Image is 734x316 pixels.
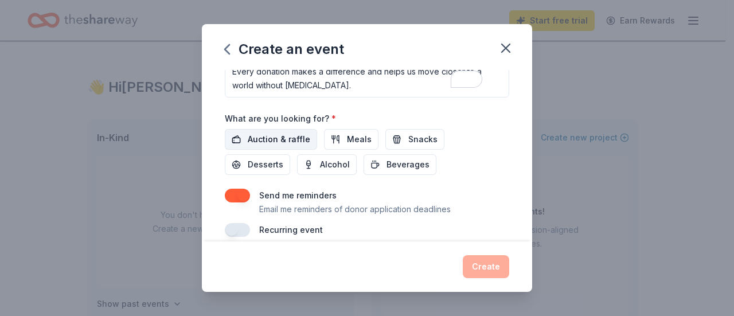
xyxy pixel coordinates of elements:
[248,158,283,171] span: Desserts
[259,190,337,200] label: Send me reminders
[324,129,378,150] button: Meals
[225,129,317,150] button: Auction & raffle
[259,225,323,235] label: Recurring event
[385,129,444,150] button: Snacks
[320,158,350,171] span: Alcohol
[297,154,357,175] button: Alcohol
[347,132,372,146] span: Meals
[225,46,509,97] textarea: To enrich screen reader interactions, please activate Accessibility in Grammarly extension settings
[225,154,290,175] button: Desserts
[225,113,336,124] label: What are you looking for?
[225,40,344,58] div: Create an event
[386,158,430,171] span: Beverages
[248,132,310,146] span: Auction & raffle
[259,202,451,216] p: Email me reminders of donor application deadlines
[408,132,438,146] span: Snacks
[364,154,436,175] button: Beverages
